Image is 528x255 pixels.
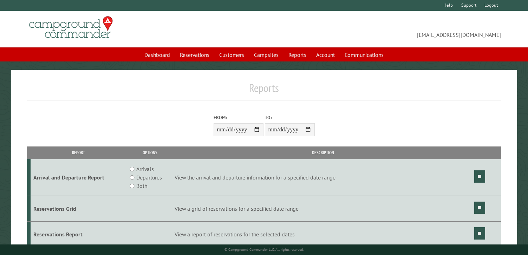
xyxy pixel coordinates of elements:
label: From: [214,114,263,121]
th: Report [31,146,127,159]
label: Both [136,182,147,190]
a: Reservations [176,48,214,61]
td: Arrival and Departure Report [31,159,127,196]
a: Customers [215,48,248,61]
label: Arrivals [136,165,154,173]
th: Options [127,146,174,159]
td: View a grid of reservations for a specified date range [174,196,473,222]
small: © Campground Commander LLC. All rights reserved. [224,247,304,252]
a: Communications [340,48,388,61]
label: To: [265,114,315,121]
a: Reports [284,48,311,61]
span: [EMAIL_ADDRESS][DOMAIN_NAME] [264,19,501,39]
td: Reservations Grid [31,196,127,222]
a: Dashboard [140,48,174,61]
a: Campsites [250,48,283,61]
td: Reservations Report [31,221,127,247]
h1: Reports [27,81,501,100]
td: View a report of reservations for the selected dates [174,221,473,247]
th: Description [174,146,473,159]
label: Departures [136,173,162,182]
img: Campground Commander [27,14,115,41]
td: View the arrival and departure information for a specified date range [174,159,473,196]
a: Account [312,48,339,61]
